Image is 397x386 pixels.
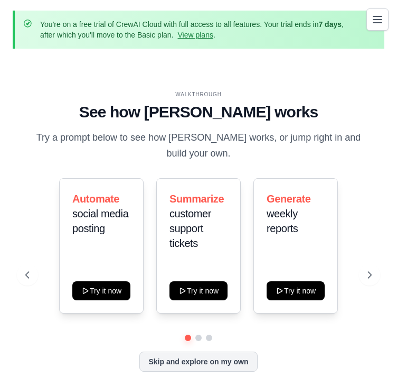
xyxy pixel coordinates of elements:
h1: See how [PERSON_NAME] works [25,103,372,122]
div: WALKTHROUGH [25,90,372,98]
a: View plans [177,31,213,39]
button: Skip and explore on my own [139,352,257,372]
span: Summarize [169,193,224,205]
button: Toggle navigation [366,8,389,31]
button: Try it now [267,281,325,300]
button: Try it now [72,281,130,300]
span: social media posting [72,208,128,234]
p: You're on a free trial of CrewAI Cloud with full access to all features. Your trial ends in , aft... [40,19,359,40]
strong: 7 days [318,20,342,29]
button: Try it now [169,281,228,300]
span: weekly reports [267,208,298,234]
span: Generate [267,193,311,205]
span: Automate [72,193,119,205]
p: Try a prompt below to see how [PERSON_NAME] works, or jump right in and build your own. [25,130,372,161]
span: customer support tickets [169,208,211,249]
